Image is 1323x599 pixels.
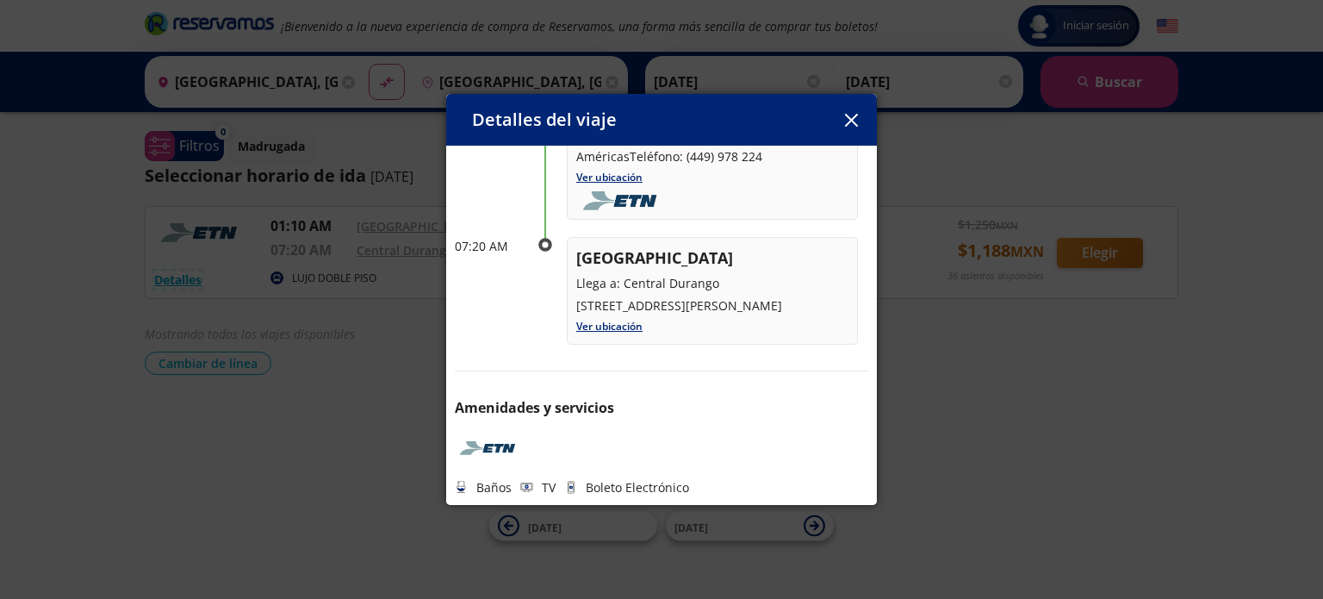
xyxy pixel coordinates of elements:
p: [GEOGRAPHIC_DATA] [576,246,848,270]
a: Ver ubicación [576,319,643,334]
p: Amenidades y servicios [455,397,868,418]
p: Boleto Electrónico [586,478,689,496]
p: Dirección: [STREET_ADDRESS] Las AméricasTeléfono: (449) 978 224 [576,129,848,165]
img: ETN [455,435,524,461]
img: foobar2.png [576,191,668,210]
p: 07:20 AM [455,237,524,255]
p: Baños [476,478,512,496]
p: TV [542,478,556,496]
p: Llega a: Central Durango [576,274,848,292]
a: Ver ubicación [576,170,643,184]
p: [STREET_ADDRESS][PERSON_NAME] [576,296,848,315]
p: Detalles del viaje [472,107,617,133]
